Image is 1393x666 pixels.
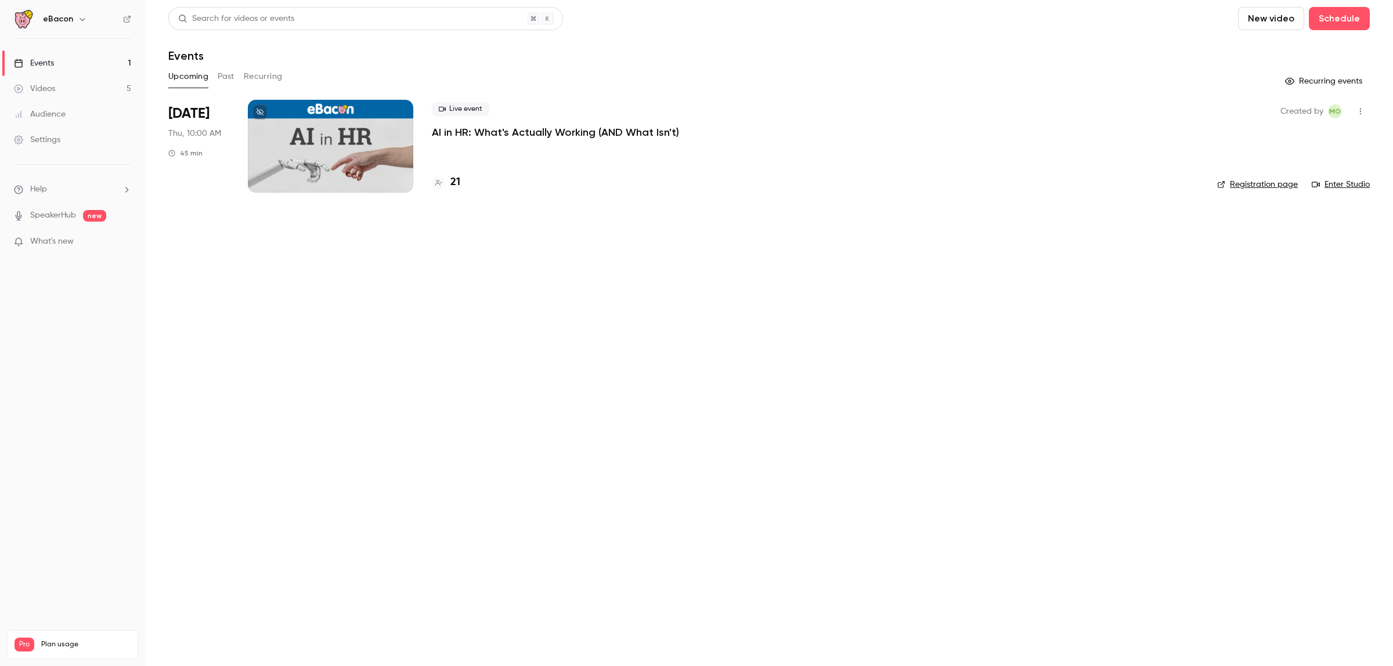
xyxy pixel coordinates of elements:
[14,134,60,146] div: Settings
[14,57,54,69] div: Events
[30,183,47,196] span: Help
[1217,179,1298,190] a: Registration page
[1280,72,1370,91] button: Recurring events
[432,102,489,116] span: Live event
[168,49,204,63] h1: Events
[117,237,131,247] iframe: Noticeable Trigger
[30,209,76,222] a: SpeakerHub
[83,210,106,222] span: new
[168,100,229,193] div: Oct 9 Thu, 10:00 AM (America/Phoenix)
[14,183,131,196] li: help-dropdown-opener
[14,108,66,120] div: Audience
[168,149,203,158] div: 45 min
[15,638,34,651] span: Pro
[168,67,208,86] button: Upcoming
[1328,104,1342,118] span: Michaela O'Leary
[1280,104,1323,118] span: Created by
[1309,7,1370,30] button: Schedule
[168,104,210,123] span: [DATE]
[432,125,679,139] a: AI in HR: What's Actually Working (AND What Isn't)
[43,13,73,25] h6: eBacon
[218,67,234,86] button: Past
[41,640,131,649] span: Plan usage
[450,175,460,190] h4: 21
[168,128,221,139] span: Thu, 10:00 AM
[178,13,294,25] div: Search for videos or events
[15,10,33,28] img: eBacon
[244,67,283,86] button: Recurring
[1238,7,1304,30] button: New video
[1329,104,1341,118] span: MO
[1312,179,1370,190] a: Enter Studio
[14,83,55,95] div: Videos
[30,236,74,248] span: What's new
[432,175,460,190] a: 21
